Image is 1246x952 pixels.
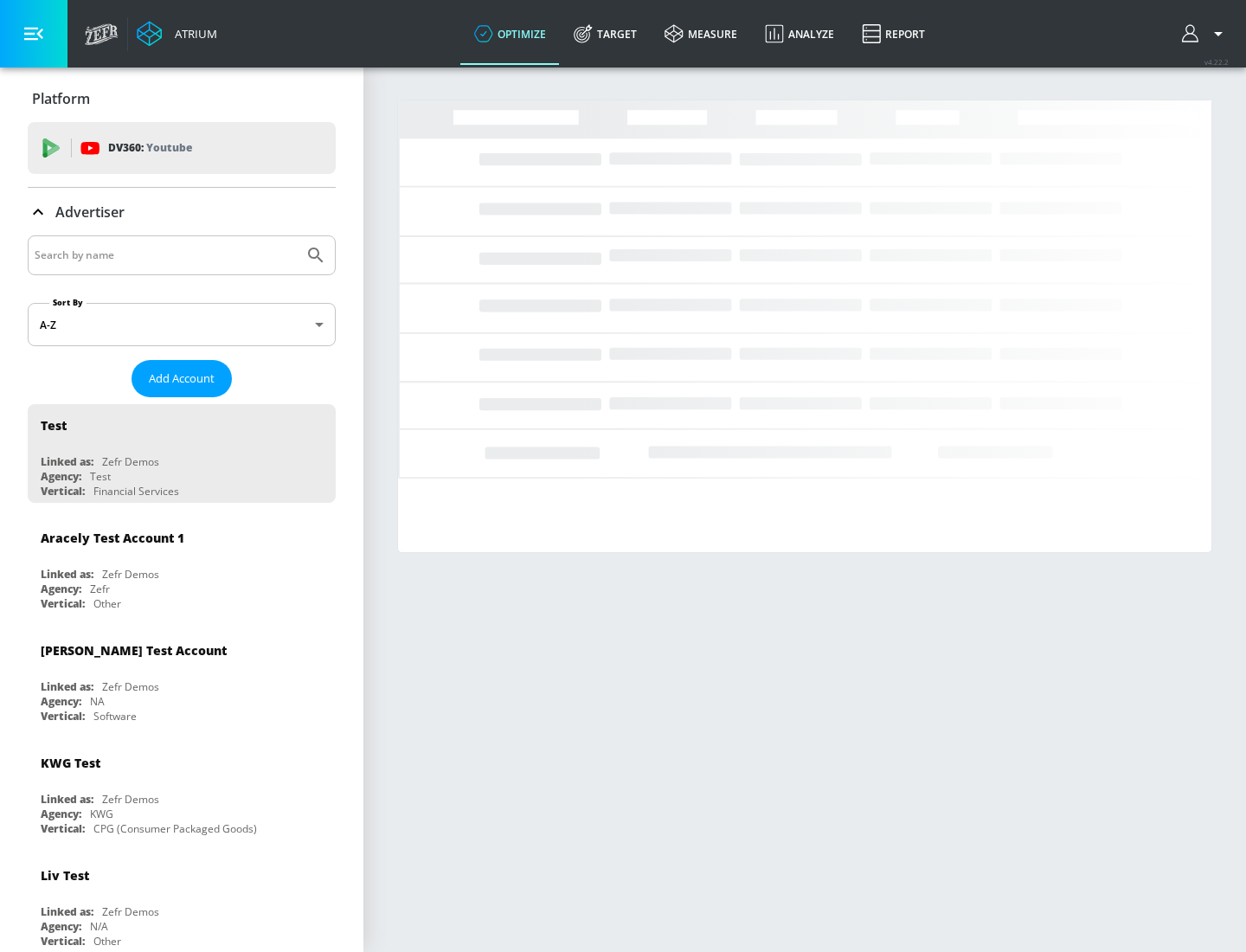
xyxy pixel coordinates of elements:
div: Other [93,596,121,611]
div: KWG TestLinked as:Zefr DemosAgency:KWGVertical:CPG (Consumer Packaged Goods) [28,742,336,840]
div: [PERSON_NAME] Test Account [41,642,227,659]
div: TestLinked as:Zefr DemosAgency:TestVertical:Financial Services [28,404,336,503]
div: Test [90,469,111,484]
div: Linked as: [41,567,93,582]
div: Software [93,709,137,724]
div: Vertical: [41,596,85,611]
div: Aracely Test Account 1Linked as:Zefr DemosAgency:ZefrVertical:Other [28,517,336,615]
div: A-Z [28,303,336,346]
div: Advertiser [28,188,336,236]
div: Financial Services [93,484,179,499]
div: Test [41,417,67,434]
span: Add Account [149,369,215,389]
div: Agency: [41,694,81,709]
div: Zefr Demos [102,679,159,694]
p: Advertiser [55,203,125,222]
div: Vertical: [41,934,85,949]
div: Agency: [41,807,81,821]
div: Platform [28,74,336,123]
p: Platform [32,89,90,108]
div: Atrium [168,26,217,42]
div: CPG (Consumer Packaged Goods) [93,821,257,836]
a: optimize [460,3,560,65]
div: Zefr Demos [102,567,159,582]
div: Linked as: [41,454,93,469]
div: Zefr Demos [102,904,159,919]
div: KWG [90,807,113,821]
div: [PERSON_NAME] Test AccountLinked as:Zefr DemosAgency:NAVertical:Software [28,629,336,728]
a: Analyze [751,3,848,65]
span: v 4.22.2 [1204,57,1229,67]
p: DV360: [108,138,192,158]
a: measure [651,3,751,65]
div: Linked as: [41,679,93,694]
div: Zefr [90,582,110,596]
div: Linked as: [41,792,93,807]
input: Search by name [35,244,297,267]
div: DV360: Youtube [28,122,336,174]
div: Other [93,934,121,949]
label: Sort By [49,297,87,308]
a: Atrium [137,21,217,47]
div: Agency: [41,582,81,596]
a: Target [560,3,651,65]
div: Zefr Demos [102,792,159,807]
div: Vertical: [41,484,85,499]
div: KWG Test [41,755,100,771]
div: Aracely Test Account 1 [41,530,184,546]
div: N/A [90,919,108,934]
div: Agency: [41,469,81,484]
div: Agency: [41,919,81,934]
div: Zefr Demos [102,454,159,469]
button: Add Account [132,360,232,397]
div: Vertical: [41,821,85,836]
p: Youtube [146,138,192,157]
a: Report [848,3,939,65]
div: Liv Test [41,867,89,884]
div: Linked as: [41,904,93,919]
div: NA [90,694,105,709]
div: Vertical: [41,709,85,724]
